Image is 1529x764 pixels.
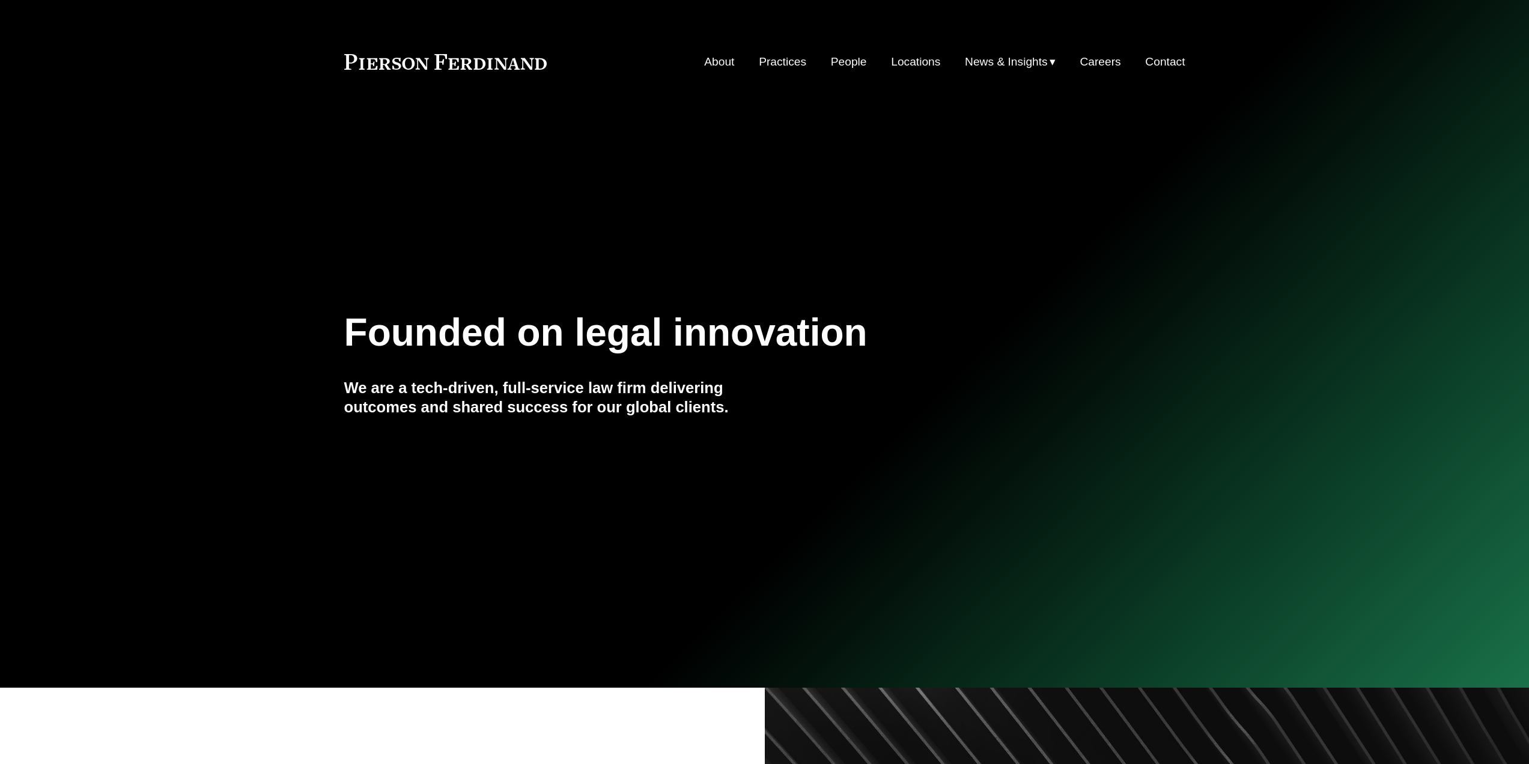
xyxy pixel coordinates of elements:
[831,50,867,73] a: People
[1080,50,1120,73] a: Careers
[891,50,940,73] a: Locations
[704,50,734,73] a: About
[1145,50,1185,73] a: Contact
[759,50,806,73] a: Practices
[344,378,765,417] h4: We are a tech-driven, full-service law firm delivering outcomes and shared success for our global...
[344,311,1045,355] h1: Founded on legal innovation
[965,52,1048,73] span: News & Insights
[965,50,1056,73] a: folder dropdown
